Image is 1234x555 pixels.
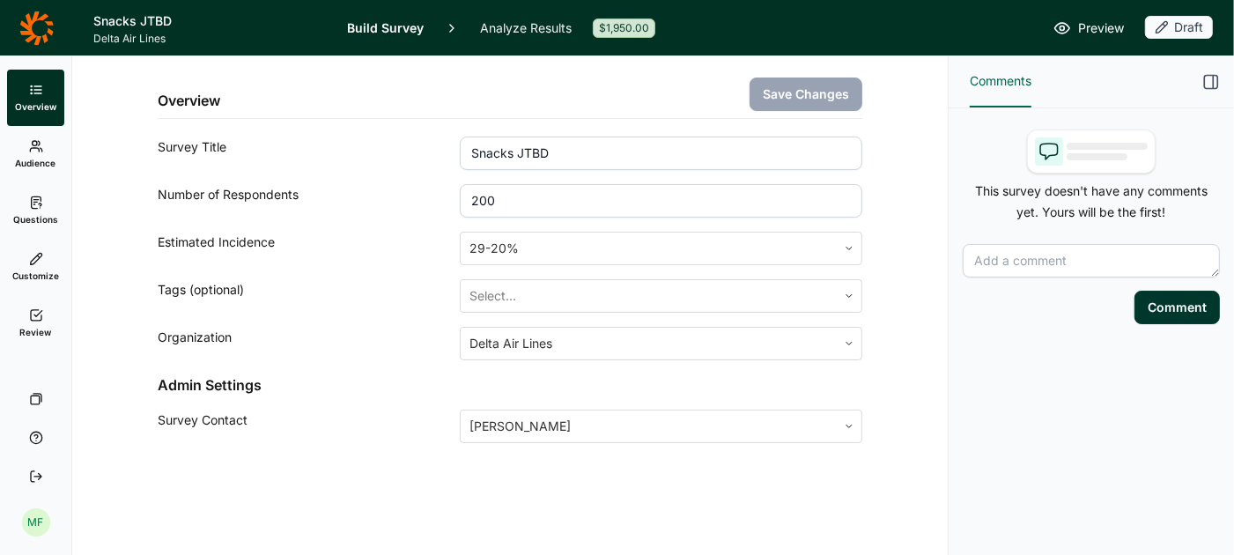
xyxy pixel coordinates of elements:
[158,279,460,313] div: Tags (optional)
[158,232,460,265] div: Estimated Incidence
[93,11,326,32] h1: Snacks JTBD
[93,32,326,46] span: Delta Air Lines
[158,184,460,218] div: Number of Respondents
[13,213,58,226] span: Questions
[7,70,64,126] a: Overview
[158,90,220,111] h2: Overview
[460,184,862,218] input: 1000
[750,78,862,111] button: Save Changes
[158,374,862,396] h2: Admin Settings
[158,327,460,360] div: Organization
[158,410,460,443] div: Survey Contact
[593,18,655,38] div: $1,950.00
[963,181,1220,223] p: This survey doesn't have any comments yet. Yours will be the first!
[20,326,52,338] span: Review
[1145,16,1213,41] button: Draft
[16,157,56,169] span: Audience
[15,100,56,113] span: Overview
[12,270,59,282] span: Customize
[7,295,64,351] a: Review
[1145,16,1213,39] div: Draft
[970,70,1031,92] span: Comments
[158,137,460,170] div: Survey Title
[22,508,50,536] div: MF
[1078,18,1124,39] span: Preview
[7,126,64,182] a: Audience
[1053,18,1124,39] a: Preview
[460,137,862,170] input: ex: Package testing study
[1134,291,1220,324] button: Comment
[7,239,64,295] a: Customize
[7,182,64,239] a: Questions
[970,56,1031,107] button: Comments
